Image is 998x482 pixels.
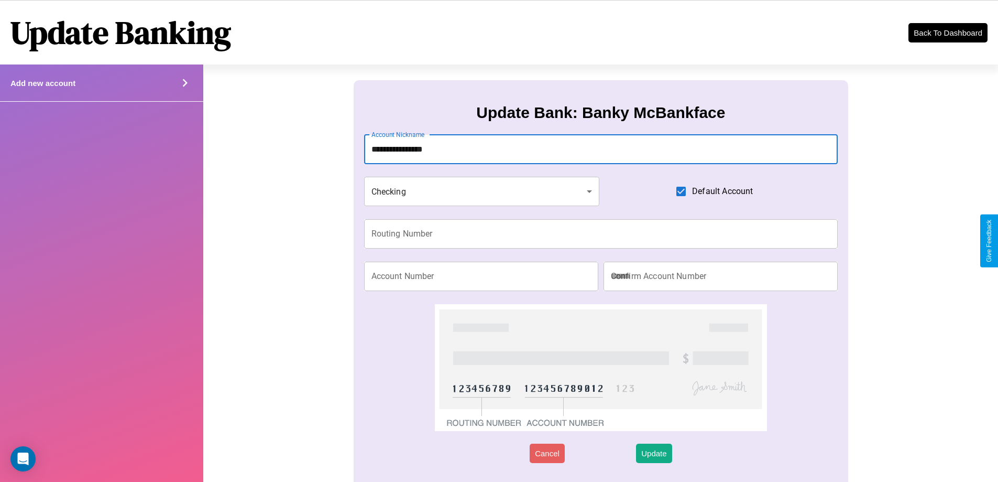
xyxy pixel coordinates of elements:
h1: Update Banking [10,11,231,54]
div: Open Intercom Messenger [10,446,36,472]
button: Update [636,444,672,463]
button: Back To Dashboard [908,23,988,42]
span: Default Account [692,185,753,198]
img: check [435,304,766,431]
h3: Update Bank: Banky McBankface [476,104,725,122]
button: Cancel [530,444,565,463]
h4: Add new account [10,79,75,88]
div: Checking [364,177,600,206]
label: Account Nickname [371,130,425,139]
div: Give Feedback [985,220,993,262]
